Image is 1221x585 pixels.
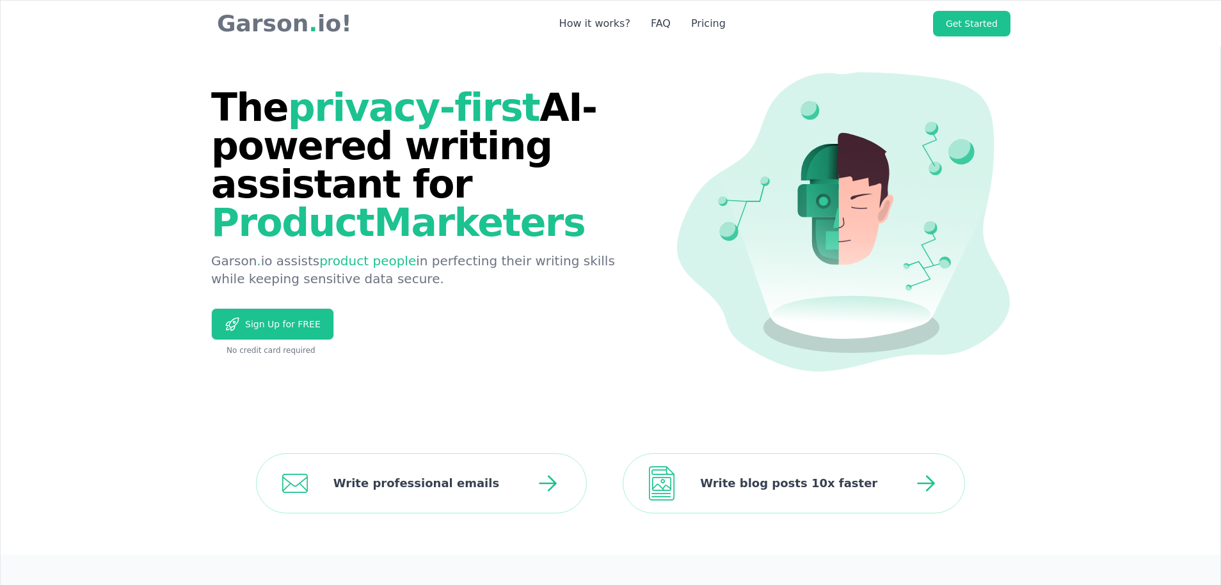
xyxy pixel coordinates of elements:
p: Garson io! [212,11,352,36]
span: . [308,11,317,36]
a: Pricing [691,16,726,31]
div: No credit card required [211,345,641,355]
span: . [257,253,260,269]
span: Sign Up for FREE [240,318,321,331]
span: Marketers [374,200,585,245]
span: Write blog posts 10x faster [674,454,898,513]
a: Sign Up for FREE [211,308,334,340]
img: hero image [677,72,1010,371]
a: Garson.io! [212,11,352,36]
span: product people [319,253,416,269]
a: How it works? [559,16,630,31]
span: Write professional emails [308,454,520,513]
a: Get Started [933,11,1010,36]
a: FAQ [651,16,671,31]
h1: The AI-powered writing assistant for [211,88,641,242]
span: privacy-first [288,85,539,130]
a: Write blog posts 10x faster [605,453,983,513]
p: Garson io assists in perfecting their writing skills while keeping sensitive data secure. [211,252,641,288]
span: Product [211,175,598,245]
a: Write professional emails [238,453,605,513]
